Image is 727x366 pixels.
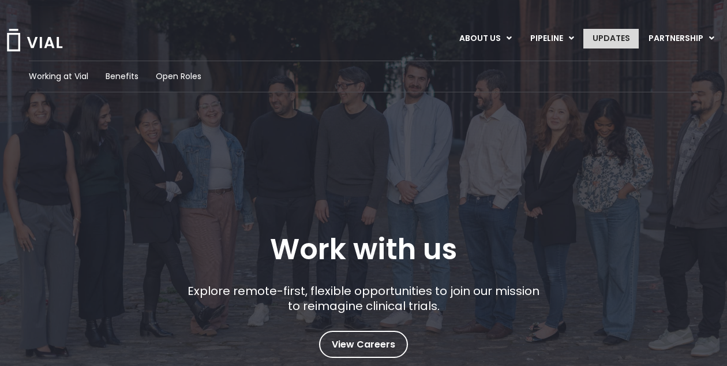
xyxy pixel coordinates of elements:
a: PARTNERSHIPMenu Toggle [639,29,724,48]
a: Working at Vial [29,70,88,83]
a: Open Roles [156,70,201,83]
p: Explore remote-first, flexible opportunities to join our mission to reimagine clinical trials. [183,283,544,313]
a: Benefits [106,70,138,83]
h1: Work with us [270,233,457,266]
img: Vial Logo [6,29,63,51]
span: View Careers [332,337,395,352]
a: UPDATES [583,29,639,48]
a: ABOUT USMenu Toggle [450,29,520,48]
a: View Careers [319,331,408,358]
a: PIPELINEMenu Toggle [521,29,583,48]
